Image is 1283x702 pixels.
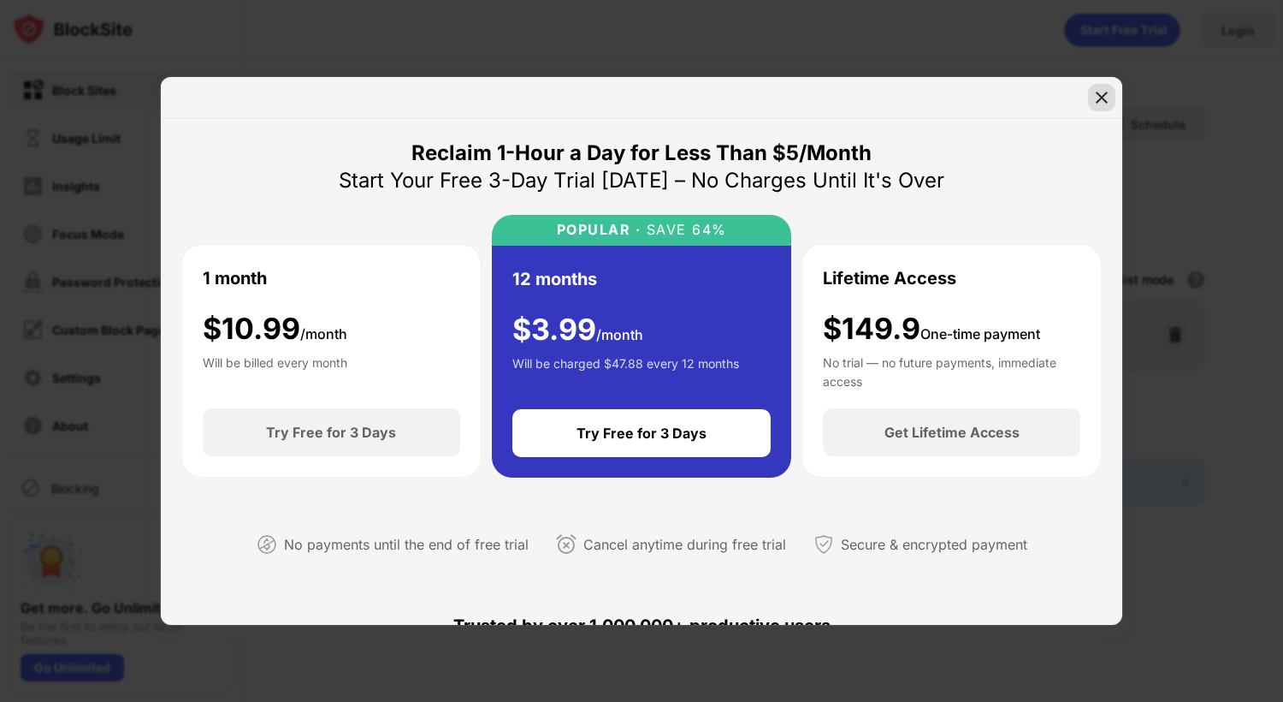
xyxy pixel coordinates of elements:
[823,354,1080,388] div: No trial — no future payments, immediate access
[557,222,641,238] div: POPULAR ·
[181,585,1102,667] div: Trusted by over 1,000,000+ productive users
[576,425,707,442] div: Try Free for 3 Days
[813,534,834,555] img: secured-payment
[257,534,277,555] img: not-paying
[512,266,597,292] div: 12 months
[300,325,347,342] span: /month
[512,354,739,389] div: Will be charged $47.88 every 12 months
[596,326,643,343] span: /month
[203,265,267,291] div: 1 month
[823,265,956,291] div: Lifetime Access
[920,325,1040,342] span: One-time payment
[411,140,872,167] div: Reclaim 1-Hour a Day for Less Than $5/Month
[339,167,944,194] div: Start Your Free 3-Day Trial [DATE] – No Charges Until It's Over
[823,312,1040,347] div: $149.9
[203,354,347,388] div: Will be billed every month
[641,222,727,238] div: SAVE 64%
[556,534,576,555] img: cancel-anytime
[203,312,347,347] div: $ 10.99
[512,312,643,348] div: $ 3.99
[583,532,786,557] div: Cancel anytime during free trial
[884,424,1020,441] div: Get Lifetime Access
[841,532,1027,557] div: Secure & encrypted payment
[266,424,396,441] div: Try Free for 3 Days
[284,532,529,557] div: No payments until the end of free trial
